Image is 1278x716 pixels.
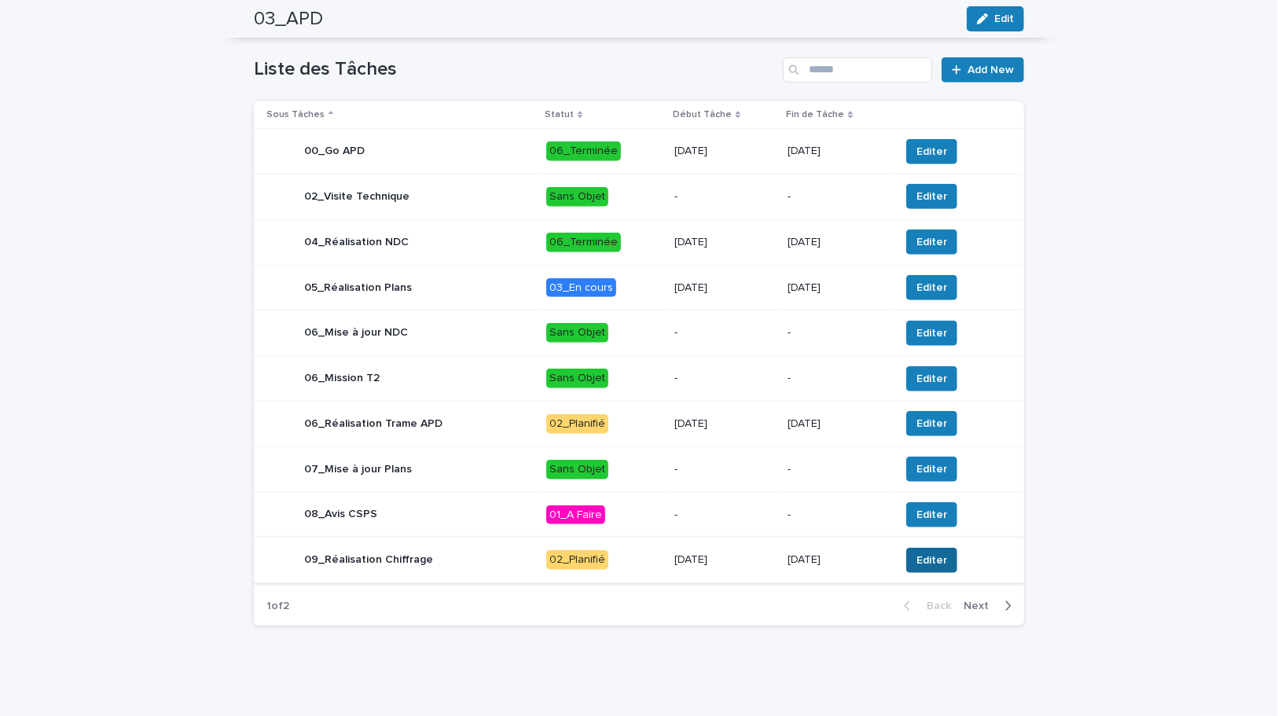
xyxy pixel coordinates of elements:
span: Editer [916,507,947,523]
tr: 05_Réalisation Plans03_En cours[DATE][DATE]Editer [254,265,1024,310]
tr: 06_Réalisation Trame APD02_Planifié[DATE][DATE]Editer [254,401,1024,446]
span: Editer [916,144,947,160]
p: [DATE] [674,417,775,431]
p: 04_Réalisation NDC [304,236,409,249]
button: Editer [906,502,957,527]
tr: 00_Go APD06_Terminée[DATE][DATE]Editer [254,129,1024,174]
span: Editer [916,553,947,568]
p: [DATE] [788,553,887,567]
a: Add New [942,57,1024,83]
span: Editer [916,189,947,204]
div: 06_Terminée [546,233,621,252]
p: - [788,463,887,476]
button: Editer [906,548,957,573]
span: Back [917,600,951,611]
h1: Liste des Tâches [254,58,777,81]
p: [DATE] [674,553,775,567]
span: Next [964,600,998,611]
p: 05_Réalisation Plans [304,281,412,295]
p: [DATE] [788,236,887,249]
p: 06_Mise à jour NDC [304,326,408,340]
button: Next [957,599,1024,613]
p: - [674,509,775,522]
div: 01_A Faire [546,505,605,525]
p: - [788,190,887,204]
p: - [788,326,887,340]
button: Editer [906,321,957,346]
div: Sans Objet [546,187,608,207]
div: 02_Planifié [546,414,608,434]
p: 07_Mise à jour Plans [304,463,412,476]
span: Editer [916,234,947,250]
span: Editer [916,416,947,431]
div: 03_En cours [546,278,616,298]
p: - [674,372,775,385]
button: Back [891,599,957,613]
tr: 04_Réalisation NDC06_Terminée[DATE][DATE]Editer [254,219,1024,265]
tr: 02_Visite TechniqueSans Objet--Editer [254,174,1024,219]
tr: 06_Mise à jour NDCSans Objet--Editer [254,310,1024,356]
button: Editer [906,275,957,300]
p: 06_Mission T2 [304,372,380,385]
button: Editer [906,366,957,391]
span: Editer [916,280,947,296]
button: Editer [906,139,957,164]
tr: 07_Mise à jour PlansSans Objet--Editer [254,446,1024,492]
span: Editer [916,325,947,341]
p: - [788,509,887,522]
p: [DATE] [674,145,775,158]
p: [DATE] [674,236,775,249]
p: 06_Réalisation Trame APD [304,417,443,431]
h2: 03_APD [254,8,323,31]
p: Début Tâche [673,106,732,123]
tr: 09_Réalisation Chiffrage02_Planifié[DATE][DATE]Editer [254,538,1024,583]
p: 02_Visite Technique [304,190,409,204]
div: 06_Terminée [546,141,621,161]
div: Sans Objet [546,369,608,388]
span: Editer [916,371,947,387]
p: 00_Go APD [304,145,365,158]
div: Sans Objet [546,323,608,343]
span: Editer [916,461,947,477]
span: Edit [994,13,1014,24]
tr: 06_Mission T2Sans Objet--Editer [254,356,1024,402]
button: Edit [967,6,1024,31]
span: Add New [968,64,1014,75]
button: Editer [906,229,957,255]
div: 02_Planifié [546,550,608,570]
p: Fin de Tâche [786,106,844,123]
button: Editer [906,411,957,436]
p: [DATE] [674,281,775,295]
p: 08_Avis CSPS [304,508,377,521]
div: Sans Objet [546,460,608,479]
p: 09_Réalisation Chiffrage [304,553,433,567]
tr: 08_Avis CSPS01_A Faire--Editer [254,492,1024,538]
p: - [674,463,775,476]
button: Editer [906,184,957,209]
p: 1 of 2 [254,587,302,626]
p: - [788,372,887,385]
p: - [674,190,775,204]
button: Editer [906,457,957,482]
p: [DATE] [788,145,887,158]
p: Statut [545,106,574,123]
input: Search [783,57,932,83]
p: - [674,326,775,340]
p: [DATE] [788,417,887,431]
p: Sous Tâches [266,106,325,123]
p: [DATE] [788,281,887,295]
